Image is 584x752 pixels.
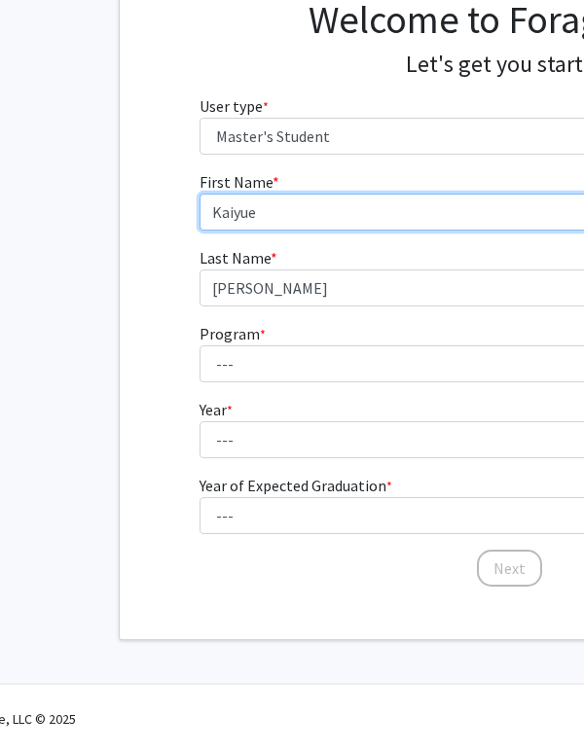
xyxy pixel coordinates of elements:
button: Next [477,550,542,587]
label: Year [200,398,233,421]
span: Last Name [200,248,271,268]
label: Program [200,322,266,345]
label: Year of Expected Graduation [200,474,392,497]
label: User type [200,94,269,118]
span: First Name [200,172,273,192]
iframe: Chat [15,664,83,737]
